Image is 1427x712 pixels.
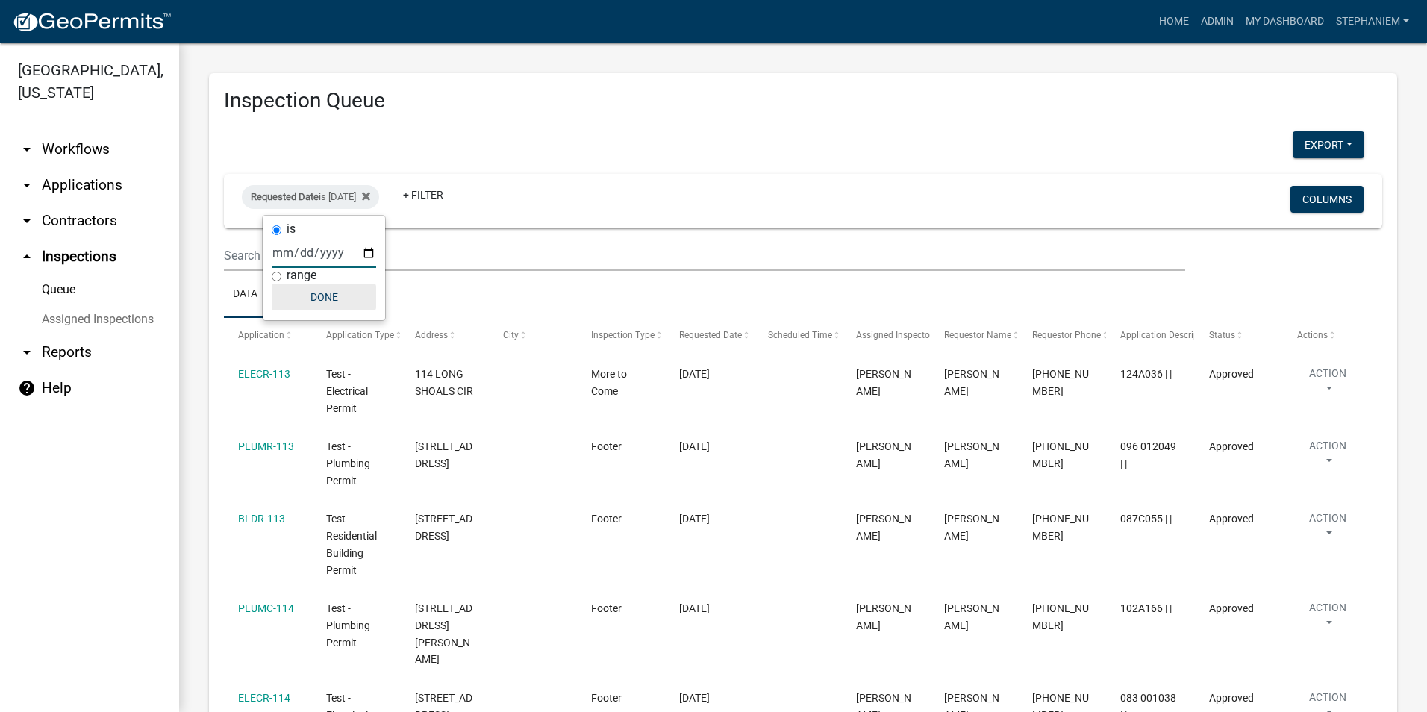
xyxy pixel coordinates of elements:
span: Approved [1209,602,1254,614]
span: 161 SAMMONS PKWY [415,602,472,665]
datatable-header-cell: Assigned Inspector [842,318,930,354]
span: 087C055 | | [1120,513,1172,525]
button: Columns [1290,186,1364,213]
span: 01/05/2022 [679,440,710,452]
span: Approved [1209,692,1254,704]
datatable-header-cell: Address [400,318,488,354]
span: Requestor Phone [1032,330,1101,340]
datatable-header-cell: Scheduled Time [753,318,841,354]
i: help [18,379,36,397]
button: Export [1293,131,1364,158]
datatable-header-cell: Actions [1283,318,1371,354]
span: 01/07/2022 [679,602,710,614]
span: City [503,330,519,340]
i: arrow_drop_down [18,176,36,194]
a: Admin [1195,7,1240,36]
a: Home [1153,7,1195,36]
span: Requestor Name [944,330,1011,340]
div: is [DATE] [242,185,379,209]
button: Action [1297,438,1358,475]
i: arrow_drop_down [18,212,36,230]
datatable-header-cell: City [489,318,577,354]
span: Angela Waldroup [944,513,999,542]
a: PLUMC-114 [238,602,294,614]
span: 706-485-2776 [1032,602,1089,631]
span: Application Type [326,330,394,340]
span: 102A166 | | [1120,602,1172,614]
a: ELECR-114 [238,692,290,704]
span: Kenteria Williams [944,368,999,397]
h3: Inspection Queue [224,88,1382,113]
datatable-header-cell: Inspection Type [577,318,665,354]
span: Assigned Inspector [856,330,933,340]
span: Test - Plumbing Permit [326,602,370,649]
span: Test - Electrical Permit [326,368,368,414]
span: More to Come [591,368,627,397]
span: 706-485-2776 [1032,368,1089,397]
datatable-header-cell: Application Description [1106,318,1194,354]
span: Jay Johnston [856,602,911,631]
span: Approved [1209,440,1254,452]
span: Application [238,330,284,340]
i: arrow_drop_down [18,343,36,361]
datatable-header-cell: Requested Date [665,318,753,354]
span: Footer [591,440,622,452]
span: Approved [1209,368,1254,380]
span: 115 S CAY DR [415,513,472,542]
span: Application Description [1120,330,1214,340]
label: is [287,223,296,235]
span: Footer [591,513,622,525]
button: Action [1297,600,1358,637]
span: Test - Plumbing Permit [326,440,370,487]
i: arrow_drop_down [18,140,36,158]
input: Search for inspections [224,240,1185,271]
span: 096 012049 | | [1120,440,1176,469]
a: PLUMR-113 [238,440,294,452]
i: arrow_drop_up [18,248,36,266]
span: 01/05/2022 [679,368,710,380]
datatable-header-cell: Application [224,318,312,354]
span: Scheduled Time [768,330,832,340]
a: StephanieM [1330,7,1415,36]
datatable-header-cell: Status [1194,318,1282,354]
span: Jay Johnston [856,513,911,542]
span: Actions [1297,330,1328,340]
span: 01/06/2022 [679,513,710,525]
span: Status [1209,330,1235,340]
span: Approved [1209,513,1254,525]
label: range [287,269,316,281]
span: 124A036 | | [1120,368,1172,380]
button: Action [1297,510,1358,548]
a: BLDR-113 [238,513,285,525]
span: Requested Date [251,191,319,202]
datatable-header-cell: Requestor Phone [1018,318,1106,354]
span: Footer [591,602,622,614]
span: Inspection Type [591,330,655,340]
a: + Filter [391,181,455,208]
span: Address [415,330,448,340]
span: Test - Residential Building Permit [326,513,377,575]
span: 706-485-2776 [1032,513,1089,542]
datatable-header-cell: Application Type [312,318,400,354]
span: Jay Johnston [856,440,911,469]
span: 114 LONG SHOALS CIR [415,368,473,397]
span: Casey Mason [856,368,911,397]
a: Data [224,271,266,319]
a: My Dashboard [1240,7,1330,36]
span: Angela Waldroup [944,602,999,631]
a: ELECR-113 [238,368,290,380]
span: 706-485-2776 [1032,440,1089,469]
button: Action [1297,366,1358,403]
span: Angela Waldroup [944,440,999,469]
span: Requested Date [679,330,742,340]
span: 01/07/2022 [679,692,710,704]
button: Done [272,284,376,310]
datatable-header-cell: Requestor Name [930,318,1018,354]
span: Footer [591,692,622,704]
span: 195 ALEXANDER LAKES DR [415,440,472,469]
